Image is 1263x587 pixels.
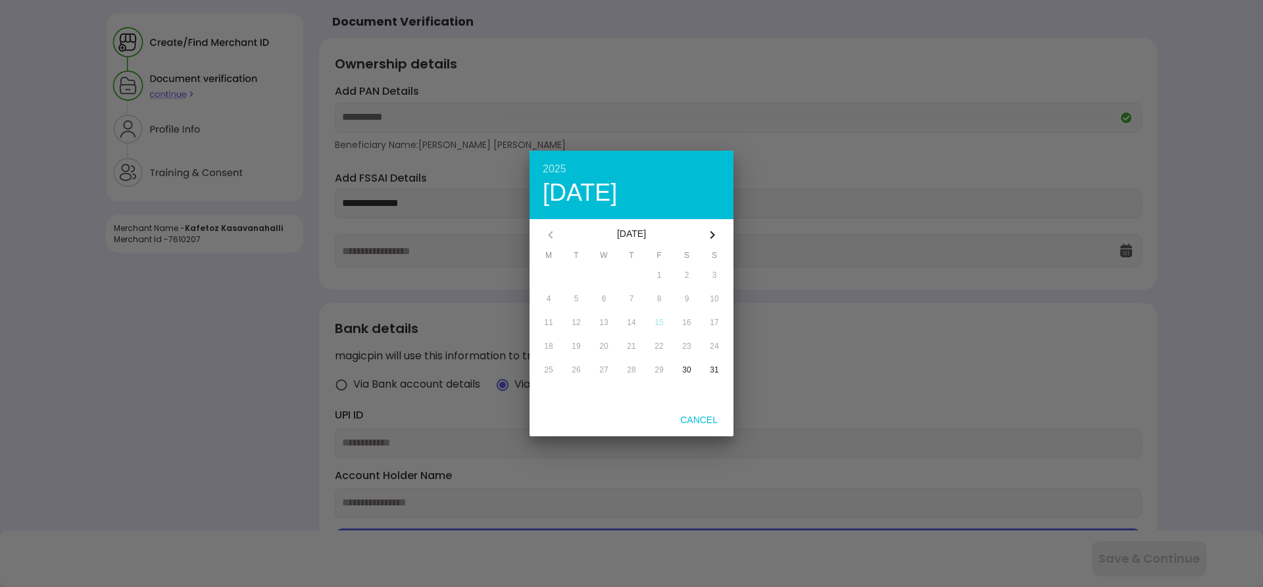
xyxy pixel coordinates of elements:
button: 10 [701,288,728,310]
span: T [618,251,645,264]
button: 1 [645,264,673,286]
button: 16 [673,311,701,334]
span: 26 [572,365,580,374]
span: 23 [682,342,691,351]
span: S [673,251,701,264]
span: 6 [602,294,607,303]
button: 29 [645,359,673,381]
button: 23 [673,335,701,357]
button: 17 [701,311,728,334]
button: 11 [535,311,562,334]
span: 3 [712,270,717,280]
button: 31 [701,359,728,381]
span: 2 [685,270,689,280]
span: 11 [544,318,553,327]
span: 28 [627,365,635,374]
span: 31 [710,365,718,374]
span: 12 [572,318,580,327]
button: 26 [562,359,590,381]
span: 5 [574,294,579,303]
span: Cancel [670,415,728,425]
span: 16 [682,318,691,327]
button: 2 [673,264,701,286]
span: 24 [710,342,718,351]
span: 25 [544,365,553,374]
button: 4 [535,288,562,310]
span: 4 [547,294,551,303]
span: T [562,251,590,264]
span: 22 [655,342,663,351]
button: 20 [590,335,618,357]
span: M [535,251,562,264]
span: F [645,251,673,264]
button: 8 [645,288,673,310]
button: 3 [701,264,728,286]
span: 19 [572,342,580,351]
span: 14 [627,318,635,327]
span: 17 [710,318,718,327]
button: 5 [562,288,590,310]
span: 20 [599,342,608,351]
span: W [590,251,618,264]
span: 7 [630,294,634,303]
span: 15 [655,318,663,327]
button: 27 [590,359,618,381]
span: 21 [627,342,635,351]
button: 21 [618,335,645,357]
button: 28 [618,359,645,381]
span: 10 [710,294,718,303]
button: 7 [618,288,645,310]
span: 1 [657,270,662,280]
button: 22 [645,335,673,357]
span: 27 [599,365,608,374]
span: 9 [685,294,689,303]
span: 30 [682,365,691,374]
button: 14 [618,311,645,334]
button: 24 [701,335,728,357]
button: 18 [535,335,562,357]
button: 13 [590,311,618,334]
span: S [701,251,728,264]
button: 19 [562,335,590,357]
div: [DATE] [566,219,697,251]
div: 2025 [543,164,720,174]
button: 6 [590,288,618,310]
button: 9 [673,288,701,310]
div: [DATE] [543,181,720,205]
button: Cancel [670,407,728,431]
button: 25 [535,359,562,381]
button: 15 [645,311,673,334]
span: 29 [655,365,663,374]
button: 12 [562,311,590,334]
button: 30 [673,359,701,381]
span: 18 [544,342,553,351]
span: 8 [657,294,662,303]
span: 13 [599,318,608,327]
